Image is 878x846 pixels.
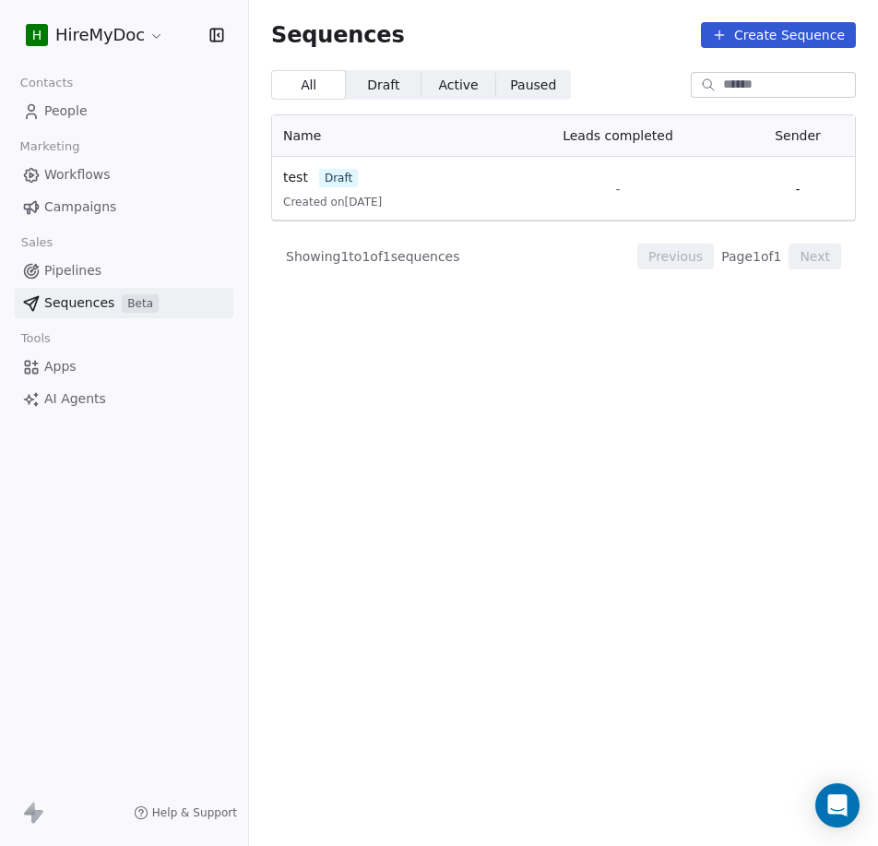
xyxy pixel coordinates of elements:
[721,247,781,266] span: Page 1 of 1
[701,22,856,48] button: Create Sequence
[44,261,101,280] span: Pipelines
[134,805,237,820] a: Help & Support
[152,805,237,820] span: Help & Support
[44,293,114,313] span: Sequences
[44,165,111,185] span: Workflows
[13,325,58,352] span: Tools
[283,168,308,187] a: test
[122,294,159,313] span: Beta
[44,389,106,409] span: AI Agents
[271,22,405,48] span: Sequences
[22,19,168,51] button: HHireMyDoc
[615,180,620,198] span: -
[12,69,81,97] span: Contacts
[15,160,233,190] a: Workflows
[15,288,233,318] a: SequencesBeta
[15,352,233,382] a: Apps
[55,23,145,47] span: HireMyDoc
[44,197,116,217] span: Campaigns
[283,128,321,143] span: Name
[286,247,460,266] span: Showing 1 to 1 of 1 sequences
[789,244,841,269] button: Next
[15,256,233,286] a: Pipelines
[637,244,714,269] button: Previous
[438,76,478,95] span: Active
[815,783,860,828] div: Open Intercom Messenger
[15,192,233,222] a: Campaigns
[44,101,88,121] span: People
[563,128,673,143] span: Leads completed
[15,384,233,414] a: AI Agents
[283,195,382,209] span: Created on [DATE]
[12,133,88,161] span: Marketing
[13,229,61,256] span: Sales
[510,76,556,95] span: Paused
[283,170,308,185] span: test
[32,26,42,44] span: H
[319,169,358,187] span: draft
[15,96,233,126] a: People
[795,182,800,197] span: -
[367,76,399,95] span: Draft
[44,357,77,376] span: Apps
[775,128,821,143] span: Sender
